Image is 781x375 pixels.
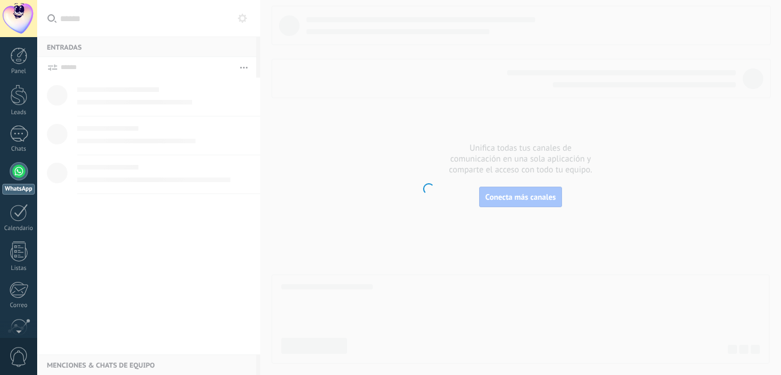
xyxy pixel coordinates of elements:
[2,302,35,309] div: Correo
[2,184,35,195] div: WhatsApp
[2,225,35,232] div: Calendario
[2,68,35,75] div: Panel
[2,109,35,116] div: Leads
[2,265,35,272] div: Listas
[2,146,35,153] div: Chats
